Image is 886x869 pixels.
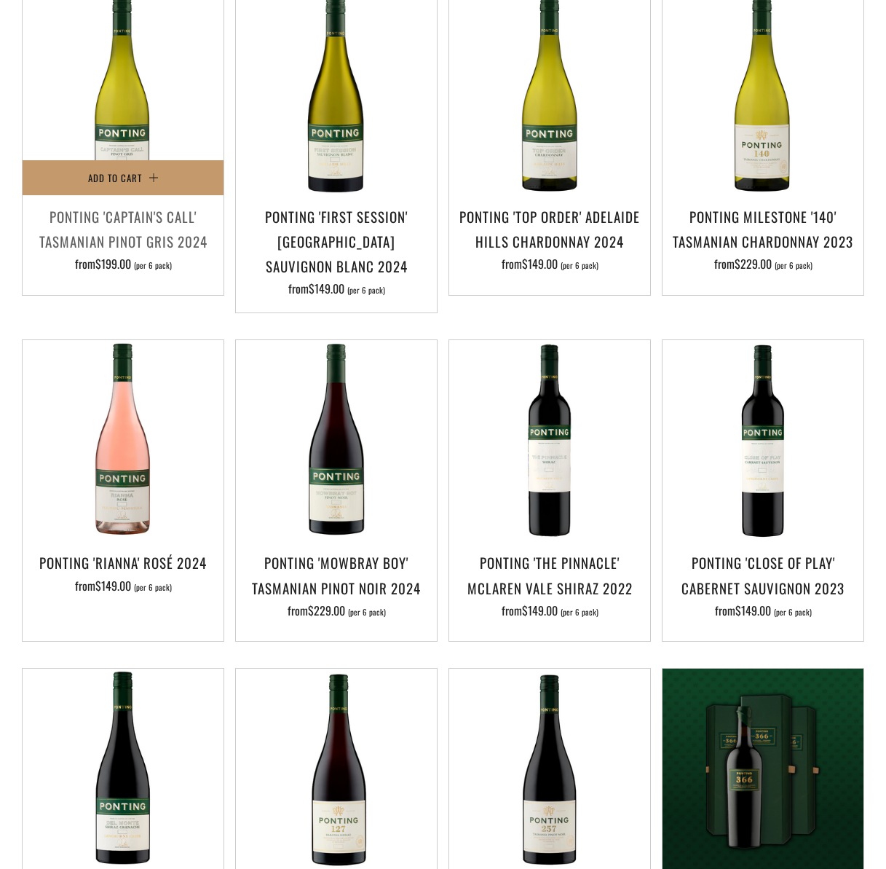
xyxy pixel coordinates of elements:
[288,280,385,297] span: from
[23,160,224,195] button: Add to Cart
[735,255,772,272] span: $229.00
[236,550,437,623] a: Ponting 'Mowbray Boy' Tasmanian Pinot Noir 2024 from$229.00 (per 6 pack)
[714,255,812,272] span: from
[662,550,863,623] a: Ponting 'Close of Play' Cabernet Sauvignon 2023 from$149.00 (per 6 pack)
[236,204,437,295] a: Ponting 'First Session' [GEOGRAPHIC_DATA] Sauvignon Blanc 2024 from$149.00 (per 6 pack)
[88,170,142,185] span: Add to Cart
[347,286,385,294] span: (per 6 pack)
[502,602,598,619] span: from
[561,262,598,270] span: (per 6 pack)
[561,608,598,616] span: (per 6 pack)
[522,602,558,619] span: $149.00
[774,608,812,616] span: (per 6 pack)
[449,550,650,623] a: Ponting 'The Pinnacle' McLaren Vale Shiraz 2022 from$149.00 (per 6 pack)
[309,280,344,297] span: $149.00
[456,550,643,599] h3: Ponting 'The Pinnacle' McLaren Vale Shiraz 2022
[243,550,430,599] h3: Ponting 'Mowbray Boy' Tasmanian Pinot Noir 2024
[348,608,386,616] span: (per 6 pack)
[670,550,856,599] h3: Ponting 'Close of Play' Cabernet Sauvignon 2023
[95,255,131,272] span: $199.00
[502,255,598,272] span: from
[134,583,172,591] span: (per 6 pack)
[75,577,172,594] span: from
[288,602,386,619] span: from
[75,255,172,272] span: from
[449,204,650,277] a: Ponting 'Top Order' Adelaide Hills Chardonnay 2024 from$149.00 (per 6 pack)
[715,602,812,619] span: from
[30,550,216,575] h3: Ponting 'Rianna' Rosé 2024
[522,255,558,272] span: $149.00
[662,204,863,277] a: Ponting Milestone '140' Tasmanian Chardonnay 2023 from$229.00 (per 6 pack)
[775,262,812,270] span: (per 6 pack)
[134,262,172,270] span: (per 6 pack)
[30,204,216,253] h3: Ponting 'Captain's Call' Tasmanian Pinot Gris 2024
[670,204,856,253] h3: Ponting Milestone '140' Tasmanian Chardonnay 2023
[23,204,224,277] a: Ponting 'Captain's Call' Tasmanian Pinot Gris 2024 from$199.00 (per 6 pack)
[308,602,345,619] span: $229.00
[95,577,131,594] span: $149.00
[735,602,771,619] span: $149.00
[243,204,430,279] h3: Ponting 'First Session' [GEOGRAPHIC_DATA] Sauvignon Blanc 2024
[456,204,643,253] h3: Ponting 'Top Order' Adelaide Hills Chardonnay 2024
[23,550,224,623] a: Ponting 'Rianna' Rosé 2024 from$149.00 (per 6 pack)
